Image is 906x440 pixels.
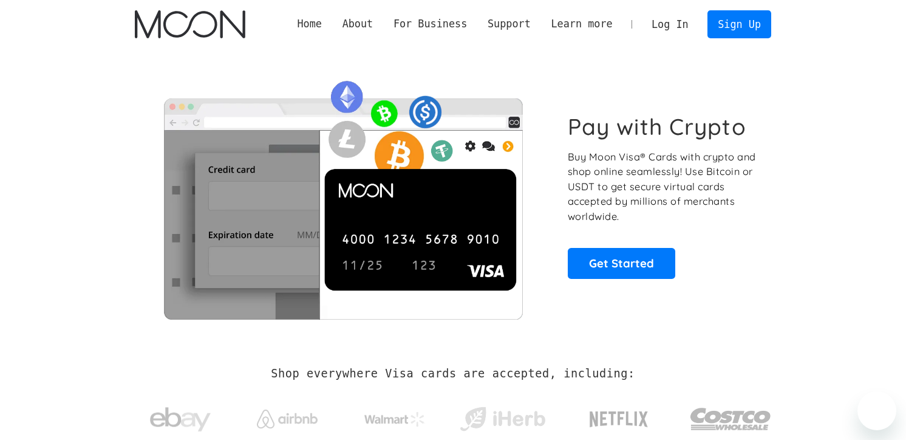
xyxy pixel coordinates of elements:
[135,10,245,38] img: Moon Logo
[568,248,675,278] a: Get Started
[271,367,635,380] h2: Shop everywhere Visa cards are accepted, including:
[364,412,425,427] img: Walmart
[242,397,333,435] a: Airbnb
[488,16,531,32] div: Support
[707,10,771,38] a: Sign Up
[150,400,211,439] img: ebay
[641,11,698,38] a: Log In
[457,404,548,435] img: iHerb
[551,16,612,32] div: Learn more
[477,16,540,32] div: Support
[857,391,896,430] iframe: Button to launch messaging window
[342,16,373,32] div: About
[332,16,383,32] div: About
[350,400,440,433] a: Walmart
[568,150,758,224] p: Buy Moon Visa® Cards with crypto and shop online seamlessly! Use Bitcoin or USDT to get secure vi...
[135,72,551,319] img: Moon Cards let you spend your crypto anywhere Visa is accepted.
[135,10,245,38] a: home
[287,16,332,32] a: Home
[393,16,467,32] div: For Business
[541,16,623,32] div: Learn more
[257,410,318,428] img: Airbnb
[588,404,649,435] img: Netflix
[383,16,477,32] div: For Business
[568,113,746,140] h1: Pay with Crypto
